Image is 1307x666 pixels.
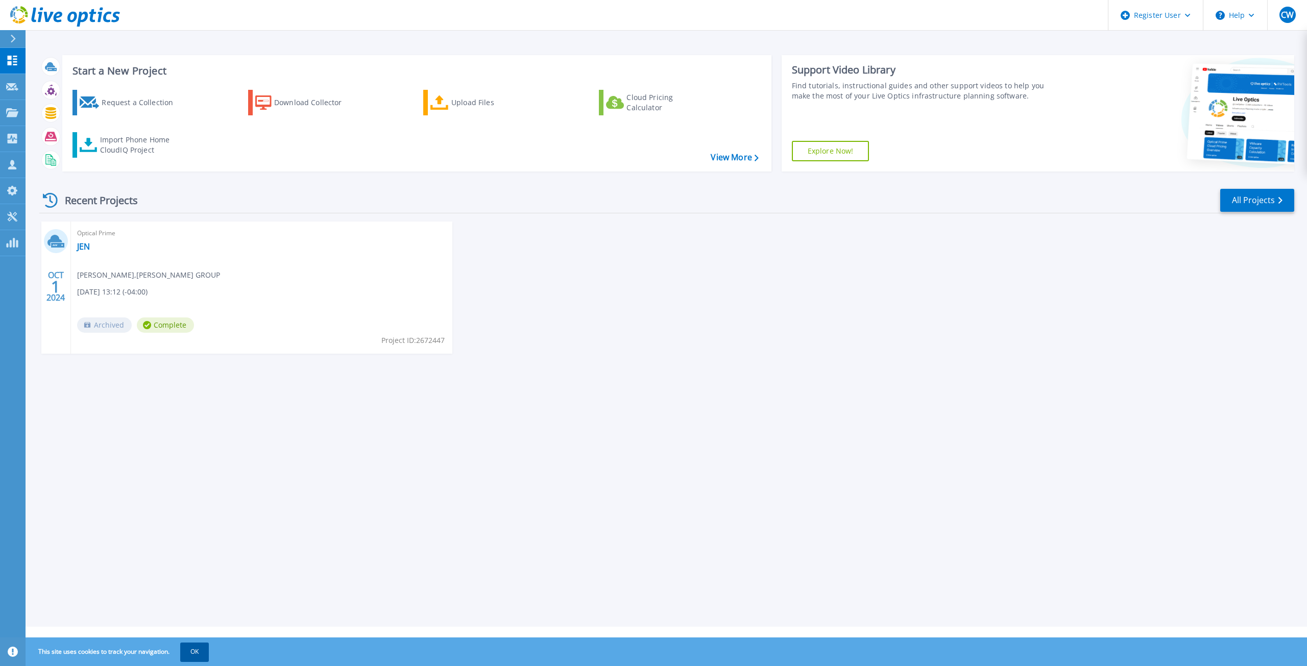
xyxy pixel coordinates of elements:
[792,63,1057,77] div: Support Video Library
[1281,11,1294,19] span: CW
[46,268,65,305] div: OCT 2024
[1220,189,1294,212] a: All Projects
[423,90,537,115] a: Upload Files
[599,90,713,115] a: Cloud Pricing Calculator
[51,282,60,291] span: 1
[248,90,362,115] a: Download Collector
[39,188,152,213] div: Recent Projects
[792,141,869,161] a: Explore Now!
[77,317,132,333] span: Archived
[100,135,180,155] div: Import Phone Home CloudIQ Project
[180,643,209,661] button: OK
[77,228,446,239] span: Optical Prime
[102,92,183,113] div: Request a Collection
[28,643,209,661] span: This site uses cookies to track your navigation.
[451,92,533,113] div: Upload Files
[72,90,186,115] a: Request a Collection
[72,65,758,77] h3: Start a New Project
[77,241,90,252] a: JEN
[77,286,148,298] span: [DATE] 13:12 (-04:00)
[274,92,356,113] div: Download Collector
[77,269,220,281] span: [PERSON_NAME] , [PERSON_NAME] GROUP
[792,81,1057,101] div: Find tutorials, instructional guides and other support videos to help you make the most of your L...
[711,153,758,162] a: View More
[137,317,194,333] span: Complete
[381,335,445,346] span: Project ID: 2672447
[626,92,708,113] div: Cloud Pricing Calculator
